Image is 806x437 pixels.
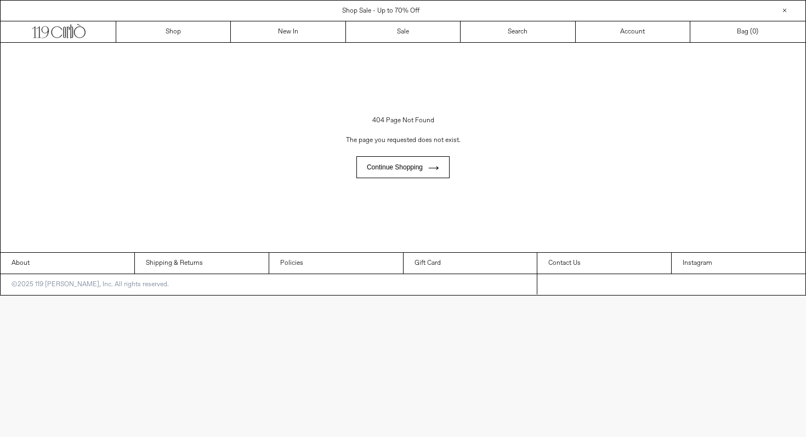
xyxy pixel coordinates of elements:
a: Instagram [672,253,805,274]
a: Shop Sale - Up to 70% Off [342,7,419,15]
a: Shop [116,21,231,42]
a: Search [461,21,575,42]
p: ©2025 119 [PERSON_NAME], Inc. All rights reserved. [1,274,180,295]
span: 0 [752,27,756,36]
a: New In [231,21,345,42]
a: Sale [346,21,461,42]
a: Continue shopping [356,156,450,178]
span: ) [752,27,758,37]
a: About [1,253,134,274]
p: The page you requested does not exist. [31,130,775,151]
a: Bag () [690,21,805,42]
a: Policies [269,253,403,274]
h1: 404 Page Not Found [31,111,775,130]
a: Gift Card [404,253,537,274]
a: Shipping & Returns [135,253,269,274]
a: Contact Us [537,253,671,274]
a: Account [576,21,690,42]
